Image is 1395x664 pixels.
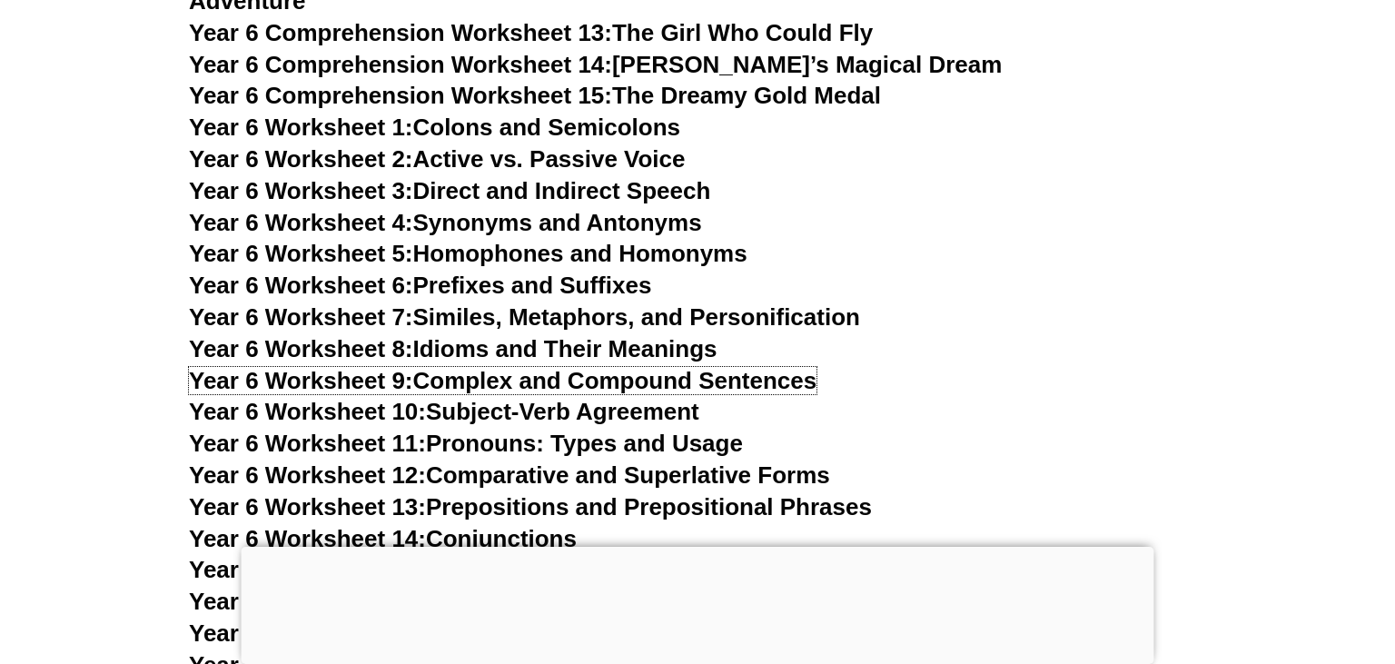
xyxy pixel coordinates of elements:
a: Year 6 Worksheet 11:Pronouns: Types and Usage [189,430,743,457]
span: Year 6 Worksheet 17: [189,619,426,647]
span: Year 6 Worksheet 10: [189,398,426,425]
span: Year 6 Worksheet 9: [189,367,413,394]
a: Year 6 Worksheet 1:Colons and Semicolons [189,114,680,141]
a: Year 6 Worksheet 15:Identifying and Using Adverbs [189,556,766,583]
a: Year 6 Worksheet 7:Similes, Metaphors, and Personification [189,303,860,331]
a: Year 6 Worksheet 4:Synonyms and Antonyms [189,209,702,236]
iframe: Chat Widget [1093,460,1395,664]
a: Year 6 Comprehension Worksheet 13:The Girl Who Could Fly [189,19,873,46]
a: Year 6 Worksheet 2:Active vs. Passive Voice [189,145,685,173]
a: Year 6 Comprehension Worksheet 14:[PERSON_NAME]’s Magical Dream [189,51,1002,78]
span: Year 6 Worksheet 8: [189,335,413,362]
a: Year 6 Worksheet 8:Idioms and Their Meanings [189,335,717,362]
a: Year 6 Worksheet 3:Direct and Indirect Speech [189,177,710,204]
a: Year 6 Worksheet 17:Spelling Rules: Common Mistakes [189,619,811,647]
a: Year 6 Worksheet 14:Conjunctions [189,525,577,552]
a: Year 6 Worksheet 16:Simple, Continuous, and Perfect [189,588,789,615]
span: Year 6 Comprehension Worksheet 13: [189,19,612,46]
span: Year 6 Worksheet 14: [189,525,426,552]
span: Year 6 Worksheet 11: [189,430,426,457]
a: Year 6 Worksheet 9:Complex and Compound Sentences [189,367,816,394]
span: Year 6 Worksheet 6: [189,272,413,299]
span: Year 6 Comprehension Worksheet 14: [189,51,612,78]
span: Year 6 Worksheet 12: [189,461,426,489]
a: Year 6 Worksheet 5:Homophones and Homonyms [189,240,747,267]
a: Year 6 Comprehension Worksheet 15:The Dreamy Gold Medal [189,82,881,109]
span: Year 6 Worksheet 5: [189,240,413,267]
span: Year 6 Worksheet 2: [189,145,413,173]
a: Year 6 Worksheet 13:Prepositions and Prepositional Phrases [189,493,872,520]
span: Year 6 Comprehension Worksheet 15: [189,82,612,109]
span: Year 6 Worksheet 15: [189,556,426,583]
span: Year 6 Worksheet 1: [189,114,413,141]
span: Year 6 Worksheet 16: [189,588,426,615]
a: Year 6 Worksheet 6:Prefixes and Suffixes [189,272,651,299]
span: Year 6 Worksheet 4: [189,209,413,236]
a: Year 6 Worksheet 10:Subject-Verb Agreement [189,398,699,425]
a: Year 6 Worksheet 12:Comparative and Superlative Forms [189,461,830,489]
span: Year 6 Worksheet 13: [189,493,426,520]
iframe: Advertisement [242,547,1154,659]
span: Year 6 Worksheet 7: [189,303,413,331]
span: Year 6 Worksheet 3: [189,177,413,204]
